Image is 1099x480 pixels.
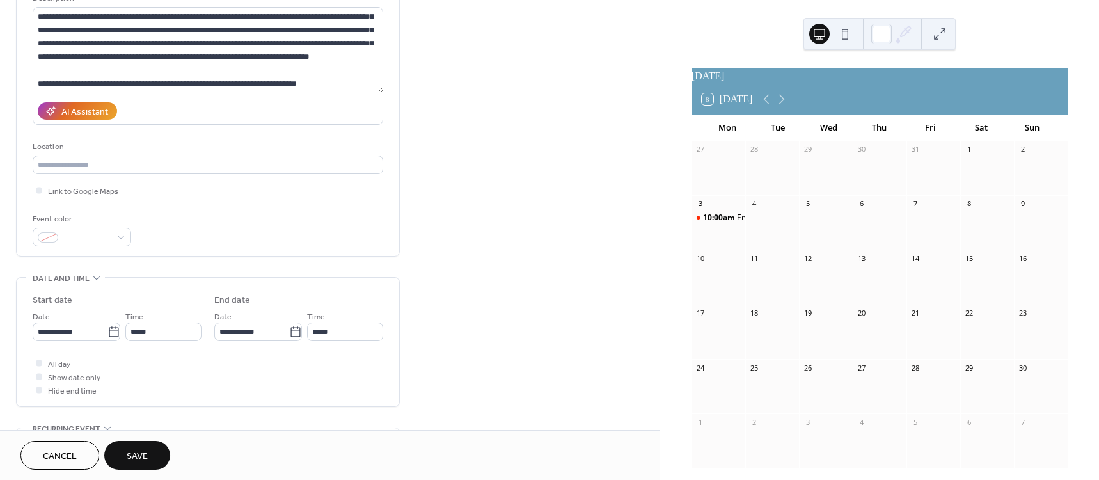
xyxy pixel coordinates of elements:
[33,310,50,324] span: Date
[214,294,250,307] div: End date
[964,145,974,154] div: 1
[697,90,757,108] button: 8[DATE]
[695,308,705,318] div: 17
[910,363,920,372] div: 28
[48,185,118,198] span: Link to Google Maps
[43,450,77,463] span: Cancel
[125,310,143,324] span: Time
[33,140,381,154] div: Location
[749,253,759,263] div: 11
[854,115,905,141] div: Thu
[857,253,866,263] div: 13
[749,199,759,209] div: 4
[20,441,99,470] button: Cancel
[692,212,745,223] div: Emerald/PRME Guide to Getting Published Webinar
[33,422,100,436] span: Recurring event
[104,441,170,470] button: Save
[803,417,812,427] div: 3
[695,363,705,372] div: 24
[857,308,866,318] div: 20
[695,199,705,209] div: 3
[910,253,920,263] div: 14
[803,308,812,318] div: 19
[964,253,974,263] div: 15
[1018,363,1027,372] div: 30
[964,363,974,372] div: 29
[695,145,705,154] div: 27
[803,253,812,263] div: 12
[910,199,920,209] div: 7
[803,363,812,372] div: 26
[33,294,72,307] div: Start date
[307,310,325,324] span: Time
[48,385,97,398] span: Hide end time
[127,450,148,463] span: Save
[33,272,90,285] span: Date and time
[1018,145,1027,154] div: 2
[752,115,803,141] div: Tue
[905,115,956,141] div: Fri
[61,106,108,119] div: AI Assistant
[956,115,1006,141] div: Sat
[803,115,854,141] div: Wed
[857,417,866,427] div: 4
[910,417,920,427] div: 5
[749,417,759,427] div: 2
[695,253,705,263] div: 10
[38,102,117,120] button: AI Assistant
[1018,308,1027,318] div: 23
[910,145,920,154] div: 31
[1018,253,1027,263] div: 16
[803,199,812,209] div: 5
[857,199,866,209] div: 6
[33,212,129,226] div: Event color
[1007,115,1057,141] div: Sun
[692,68,1068,84] div: [DATE]
[749,363,759,372] div: 25
[964,199,974,209] div: 8
[749,145,759,154] div: 28
[703,212,737,223] span: 10:00am
[803,145,812,154] div: 29
[737,212,919,223] div: Emerald/PRME Guide to Getting Published Webinar
[910,308,920,318] div: 21
[964,308,974,318] div: 22
[702,115,752,141] div: Mon
[1018,199,1027,209] div: 9
[48,371,100,385] span: Show date only
[1018,417,1027,427] div: 7
[964,417,974,427] div: 6
[857,363,866,372] div: 27
[48,358,70,371] span: All day
[695,417,705,427] div: 1
[214,310,232,324] span: Date
[857,145,866,154] div: 30
[749,308,759,318] div: 18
